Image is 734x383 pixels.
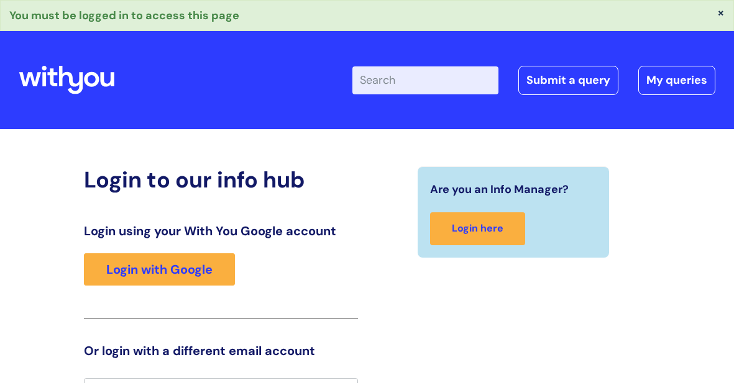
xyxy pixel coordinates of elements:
[430,212,525,245] a: Login here
[430,179,569,199] span: Are you an Info Manager?
[518,66,618,94] a: Submit a query
[84,223,358,238] h3: Login using your With You Google account
[84,343,358,358] h3: Or login with a different email account
[84,253,235,286] a: Login with Google
[717,7,725,18] button: ×
[84,166,358,193] h2: Login to our info hub
[638,66,715,94] a: My queries
[352,66,498,94] input: Search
